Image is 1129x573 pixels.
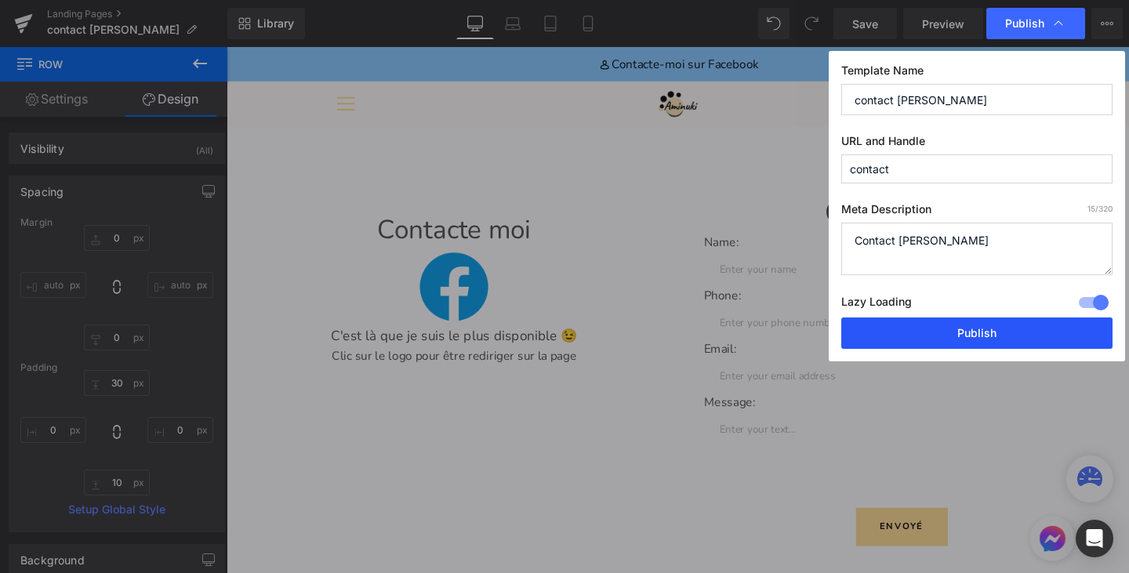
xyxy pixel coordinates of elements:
[841,202,1113,223] label: Meta Description
[27,315,451,335] p: Clic sur le logo pour être rediriger sur la page
[502,272,917,308] input: Enter your phone number
[502,151,917,196] h1: Contacte moi
[1087,204,1095,213] span: 15
[502,252,917,273] p: Phone:
[1087,204,1113,213] span: /320
[502,216,917,252] input: Enter your name
[844,493,891,547] div: Social button group
[27,169,451,214] h1: Contacte moi
[841,292,912,317] label: Lazy Loading
[841,317,1113,349] button: Publish
[841,223,1113,275] textarea: Contact [PERSON_NAME]
[502,308,917,328] p: Email:
[844,493,891,547] div: Click to open or close social buttons
[502,364,917,385] p: Message:
[1005,16,1044,31] span: Publish
[27,292,451,315] h1: C'est là que je suis le plus disponible 😉
[844,539,891,547] div: Social buttons group
[841,134,1113,154] label: URL and Handle
[841,63,1113,84] label: Template Name
[1076,520,1113,557] div: Open Intercom Messenger
[453,46,496,74] img: Education comportementale chiens et chats soutenue par le plantes
[662,484,758,524] button: Envoyé
[502,196,917,216] p: Name:
[502,328,917,364] input: Enter your email address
